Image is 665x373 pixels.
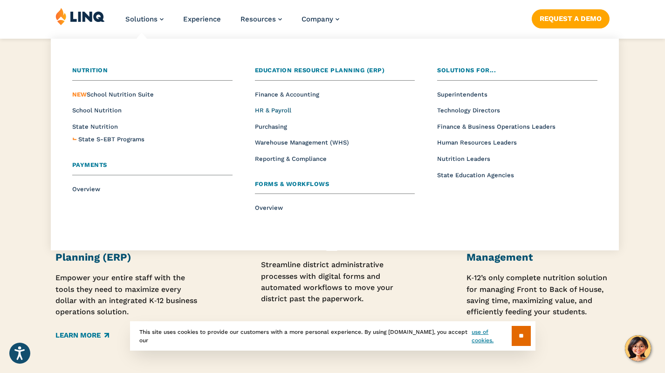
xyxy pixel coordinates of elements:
[532,9,610,28] a: Request a Demo
[55,7,105,25] img: LINQ | K‑12 Software
[255,91,319,98] a: Finance & Accounting
[255,180,415,194] a: Forms & Workflows
[472,328,511,345] a: use of cookies.
[72,91,154,98] a: NEWSchool Nutrition Suite
[55,238,199,264] h3: Education Resource Planning (ERP)
[255,180,329,187] span: Forms & Workflows
[78,135,144,145] a: State S-EBT Programs
[255,204,283,211] a: Overview
[183,15,221,23] a: Experience
[72,67,108,74] span: Nutrition
[255,107,291,114] a: HR & Payroll
[437,107,500,114] a: Technology Directors
[302,15,339,23] a: Company
[255,66,415,81] a: Education Resource Planning (ERP)
[125,7,339,38] nav: Primary Navigation
[78,136,144,143] span: State S-EBT Programs
[72,123,118,130] a: State Nutrition
[255,67,385,74] span: Education Resource Planning (ERP)
[72,66,233,81] a: Nutrition
[240,15,276,23] span: Resources
[437,123,555,130] a: Finance & Business Operations Leaders
[72,161,107,168] span: Payments
[55,331,109,341] a: Learn More
[261,259,404,318] p: Streamline district administrative processes with digital forms and automated workflows to move y...
[55,272,199,318] p: Empower your entire staff with the tools they need to maximize every dollar with an integrated K‑...
[532,7,610,28] nav: Button Navigation
[125,15,164,23] a: Solutions
[302,15,333,23] span: Company
[72,186,100,193] a: Overview
[437,155,490,162] a: Nutrition Leaders
[72,107,122,114] a: School Nutrition
[437,91,487,98] a: Superintendents
[255,155,327,162] a: Reporting & Compliance
[130,321,535,351] div: This site uses cookies to provide our customers with a more personal experience. By using [DOMAIN...
[125,15,158,23] span: Solutions
[255,123,287,130] a: Purchasing
[240,15,282,23] a: Resources
[72,91,154,98] span: School Nutrition Suite
[437,67,496,74] span: Solutions for...
[437,172,514,179] a: State Education Agencies
[625,335,651,361] button: Hello, have a question? Let’s chat.
[437,139,517,146] a: Human Resources Leaders
[466,272,610,318] p: K‑12’s only complete nutrition solution for managing Front to Back of House, saving time, maximiz...
[72,91,87,98] span: NEW
[437,66,597,81] a: Solutions for...
[72,160,233,175] a: Payments
[255,139,349,146] a: Warehouse Management (WHS)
